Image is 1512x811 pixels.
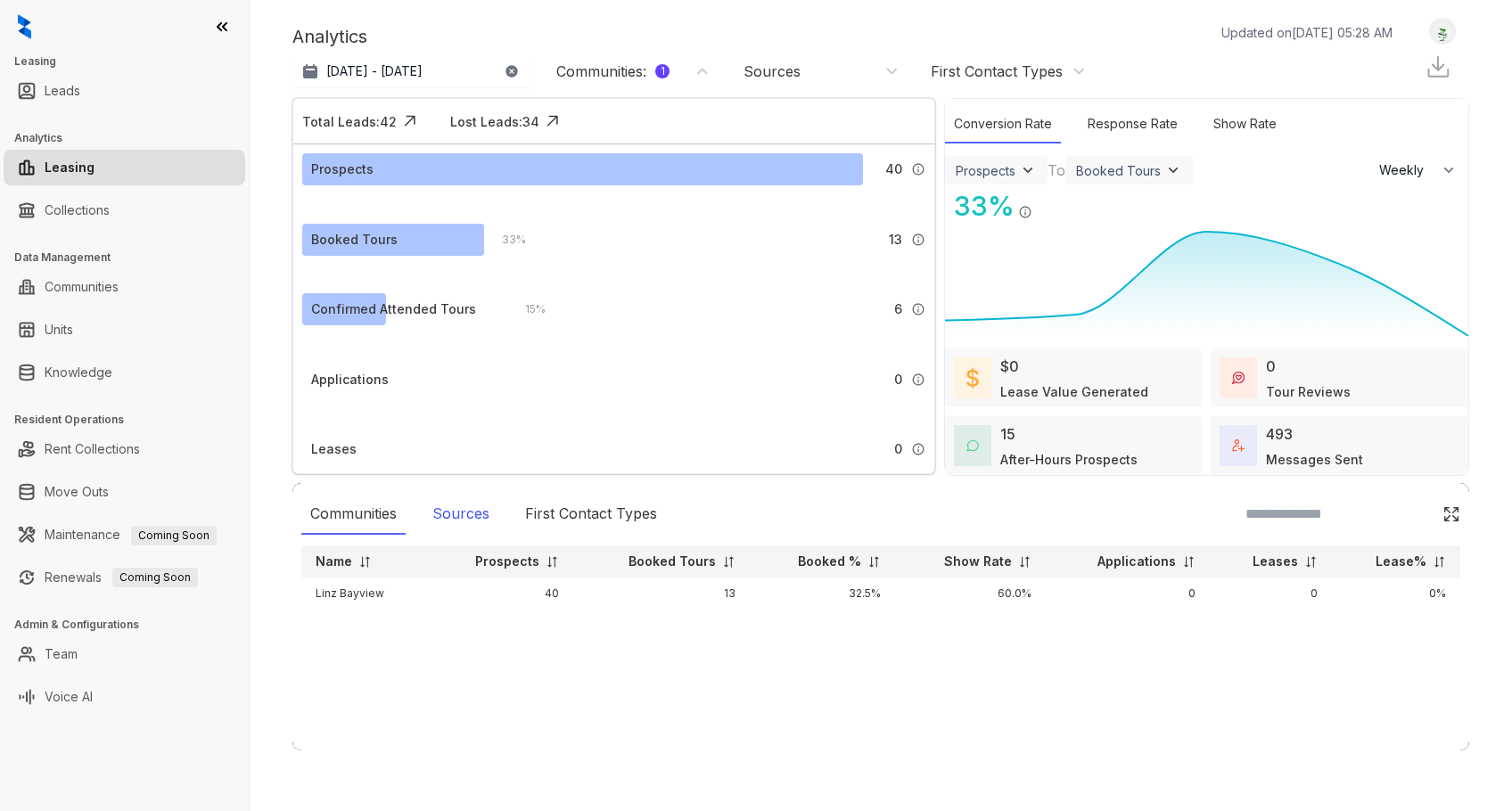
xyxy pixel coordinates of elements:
a: RenewalsComing Soon [45,560,198,595]
img: Click Icon [539,108,566,135]
li: Rent Collections [4,431,245,467]
img: LeaseValue [966,367,979,389]
div: Messages Sent [1266,450,1363,469]
a: Leasing [45,150,94,185]
img: SearchIcon [1405,506,1420,521]
li: Leads [4,73,245,109]
div: Booked Tours [311,230,398,250]
img: TotalFum [1232,439,1245,452]
div: Leases [311,439,357,459]
li: Units [4,312,245,348]
li: Renewals [4,560,245,595]
img: sorting [1182,555,1196,569]
span: 0 [894,439,902,459]
h3: Leasing [14,53,249,70]
td: 40 [428,578,574,610]
li: Team [4,636,245,672]
td: 32.5% [750,578,895,610]
div: 0 [1266,356,1276,377]
a: Collections [45,193,110,228]
li: Collections [4,193,245,228]
div: 33 % [945,186,1015,226]
p: Lease% [1376,553,1426,570]
p: Updated on [DATE] 05:28 AM [1221,23,1393,42]
h3: Analytics [14,130,249,146]
div: Lease Value Generated [1000,382,1148,401]
div: Sources [744,61,801,81]
td: 0 [1210,578,1332,610]
img: AfterHoursConversations [966,439,979,453]
h3: Data Management [14,250,249,266]
div: 493 [1266,423,1293,445]
p: Applications [1097,553,1176,570]
a: Move Outs [45,474,109,510]
div: After-Hours Prospects [1000,450,1138,469]
p: Show Rate [944,553,1012,570]
li: Voice AI [4,679,245,715]
div: Prospects [311,160,374,179]
img: TourReviews [1232,372,1245,384]
a: Voice AI [45,679,93,715]
div: First Contact Types [931,61,1063,81]
div: Communities [301,494,406,535]
img: Info [911,162,925,176]
a: Leads [45,73,80,109]
p: Prospects [475,553,539,570]
div: Lost Leads: 34 [450,112,539,131]
div: 33 % [484,230,526,250]
div: 1 [655,64,670,78]
p: Name [316,553,352,570]
img: Info [911,233,925,247]
img: sorting [722,555,735,569]
div: Conversion Rate [945,105,1061,143]
div: $0 [1000,356,1019,377]
button: Weekly [1368,154,1468,186]
p: [DATE] - [DATE] [326,62,423,80]
img: Info [911,442,925,456]
li: Communities [4,269,245,305]
img: sorting [546,555,559,569]
div: 15 [1000,423,1015,445]
a: Units [45,312,73,348]
img: Download [1425,53,1451,80]
span: Coming Soon [112,568,198,587]
div: Booked Tours [1076,163,1161,178]
a: Communities [45,269,119,305]
li: Knowledge [4,355,245,390]
a: Team [45,636,78,672]
img: sorting [1304,555,1318,569]
img: ViewFilterArrow [1019,161,1037,179]
div: Total Leads: 42 [302,112,397,131]
div: Prospects [956,163,1015,178]
img: Info [911,302,925,316]
p: Booked Tours [629,553,716,570]
span: 13 [889,230,902,250]
div: Applications [311,370,389,389]
li: Maintenance [4,517,245,553]
img: Click Icon [1032,189,1059,216]
img: Info [1018,205,1032,219]
img: sorting [358,555,372,569]
div: Response Rate [1079,105,1187,143]
div: To [1048,160,1065,181]
td: 0% [1332,578,1460,610]
img: sorting [1018,555,1031,569]
div: First Contact Types [516,494,666,535]
div: Sources [423,494,498,535]
button: [DATE] - [DATE] [292,55,533,87]
span: 6 [894,299,902,319]
p: Booked % [798,553,861,570]
li: Move Outs [4,474,245,510]
a: Knowledge [45,355,112,390]
img: ViewFilterArrow [1164,161,1182,179]
td: 13 [573,578,750,610]
img: UserAvatar [1430,22,1455,41]
td: 0 [1046,578,1211,610]
span: 0 [894,370,902,389]
div: Tour Reviews [1266,382,1351,401]
img: sorting [1433,555,1446,569]
span: 40 [885,160,902,179]
div: Show Rate [1204,105,1286,143]
img: Click Icon [397,108,423,135]
div: Communities : [556,61,670,81]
